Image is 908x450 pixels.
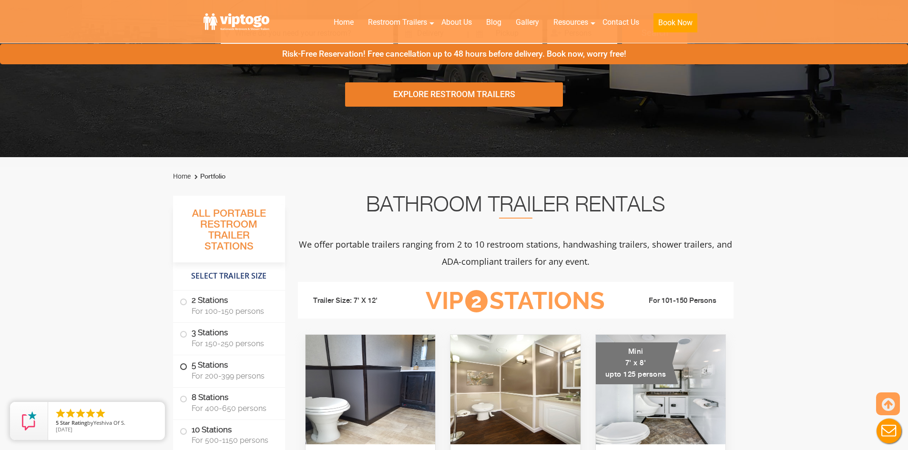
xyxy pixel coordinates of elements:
[85,408,96,419] li: 
[192,307,274,316] span: For 100-150 persons
[434,12,479,33] a: About Us
[595,12,646,33] a: Contact Us
[345,82,563,107] div: Explore Restroom Trailers
[65,408,76,419] li: 
[180,355,278,385] label: 5 Stations
[870,412,908,450] button: Live Chat
[411,288,620,314] h3: VIP Stations
[450,335,581,444] img: Side view of two station restroom trailer with separate doors for males and females
[305,287,411,315] li: Trailer Size: 7' X 12'
[20,411,39,430] img: Review Rating
[192,339,274,348] span: For 150-250 persons
[546,12,595,33] a: Resources
[192,436,274,445] span: For 500-1150 persons
[180,290,278,320] label: 2 Stations
[298,196,734,219] h2: Bathroom Trailer Rentals
[509,12,546,33] a: Gallery
[173,267,285,285] h4: Select Trailer Size
[180,323,278,352] label: 3 Stations
[192,171,225,182] li: Portfolio
[180,388,278,417] label: 8 Stations
[56,420,157,427] span: by
[56,419,59,426] span: 5
[646,12,704,38] a: Book Now
[93,419,125,426] span: Yeshiva Of S.
[173,205,285,262] h3: All Portable Restroom Trailer Stations
[653,13,697,32] button: Book Now
[192,371,274,380] span: For 200-399 persons
[465,290,488,312] span: 2
[306,335,436,444] img: Side view of two station restroom trailer with separate doors for males and females
[56,426,72,433] span: [DATE]
[192,404,274,413] span: For 400-650 persons
[479,12,509,33] a: Blog
[60,419,87,426] span: Star Rating
[95,408,106,419] li: 
[75,408,86,419] li: 
[361,12,434,33] a: Restroom Trailers
[180,420,278,450] label: 10 Stations
[620,295,727,307] li: For 101-150 Persons
[55,408,66,419] li: 
[596,342,678,384] div: Mini 7' x 8' upto 125 persons
[596,335,726,444] img: A mini restroom trailer with two separate stations and separate doors for males and females
[173,172,191,180] a: Home
[298,236,734,270] p: We offer portable trailers ranging from 2 to 10 restroom stations, handwashing trailers, shower t...
[326,12,361,33] a: Home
